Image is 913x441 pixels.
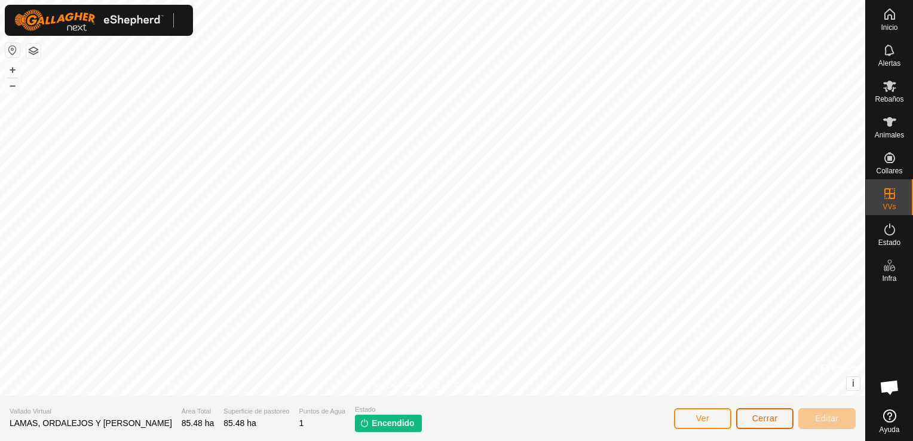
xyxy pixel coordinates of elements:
span: i [852,378,854,388]
span: Área Total [182,406,215,416]
span: 85.48 ha [182,418,215,428]
button: Capas del Mapa [26,44,41,58]
span: LAMAS, ORDALEJOS Y [PERSON_NAME] [10,418,172,428]
button: i [847,377,860,390]
button: + [5,63,20,77]
span: Animales [875,131,904,139]
span: Cerrar [752,414,778,423]
span: Estado [355,405,422,415]
span: Ayuda [880,426,900,433]
a: Ayuda [866,405,913,438]
span: 85.48 ha [223,418,256,428]
span: Ver [696,414,710,423]
span: Estado [878,239,900,246]
span: Puntos de Agua [299,406,345,416]
span: Encendido [372,417,415,430]
div: Chat abierto [872,369,908,405]
span: Editar [815,414,839,423]
button: Restablecer Mapa [5,43,20,57]
span: Alertas [878,60,900,67]
button: – [5,78,20,93]
span: Rebaños [875,96,903,103]
span: Collares [876,167,902,174]
span: Vallado Virtual [10,406,172,416]
button: Ver [674,408,731,429]
img: encender [360,418,369,428]
a: Política de Privacidad [371,380,440,391]
span: 1 [299,418,304,428]
span: Superficie de pastoreo [223,406,289,416]
span: Inicio [881,24,897,31]
a: Contáctenos [454,380,494,391]
img: Logo Gallagher [14,10,164,31]
span: VVs [883,203,896,210]
span: Infra [882,275,896,282]
button: Cerrar [736,408,793,429]
button: Editar [798,408,856,429]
